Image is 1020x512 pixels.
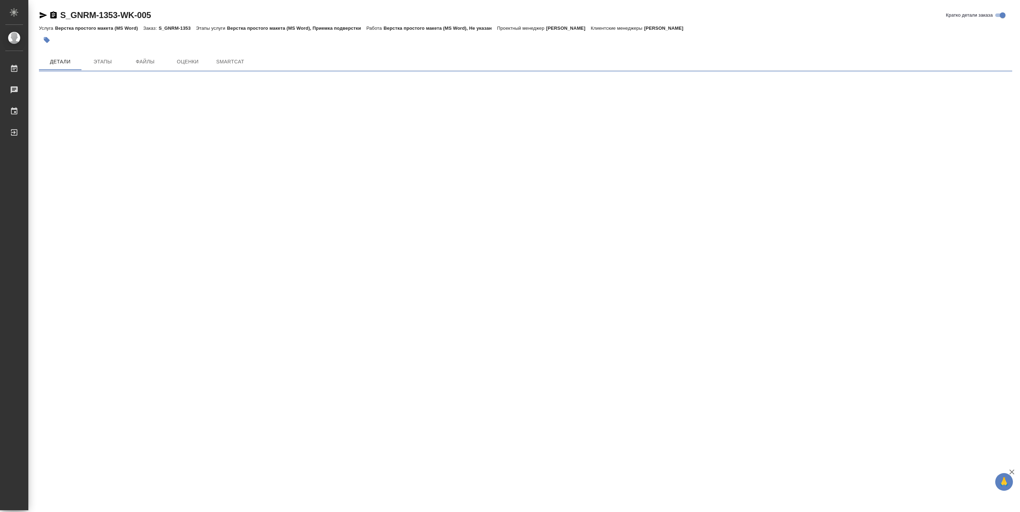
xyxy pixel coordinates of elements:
[86,57,120,66] span: Этапы
[995,473,1013,491] button: 🙏
[60,10,151,20] a: S_GNRM-1353-WK-005
[591,25,644,31] p: Клиентские менеджеры
[49,11,58,19] button: Скопировать ссылку
[384,25,497,31] p: Верстка простого макета (MS Word), Не указан
[39,32,55,48] button: Добавить тэг
[43,57,77,66] span: Детали
[55,25,143,31] p: Верстка простого макета (MS Word)
[128,57,162,66] span: Файлы
[497,25,546,31] p: Проектный менеджер
[39,11,47,19] button: Скопировать ссылку для ЯМессенджера
[143,25,158,31] p: Заказ:
[546,25,591,31] p: [PERSON_NAME]
[644,25,689,31] p: [PERSON_NAME]
[159,25,196,31] p: S_GNRM-1353
[39,25,55,31] p: Услуга
[196,25,227,31] p: Этапы услуги
[171,57,205,66] span: Оценки
[227,25,366,31] p: Верстка простого макета (MS Word), Приемка подверстки
[998,474,1010,489] span: 🙏
[946,12,993,19] span: Кратко детали заказа
[366,25,384,31] p: Работа
[213,57,247,66] span: SmartCat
